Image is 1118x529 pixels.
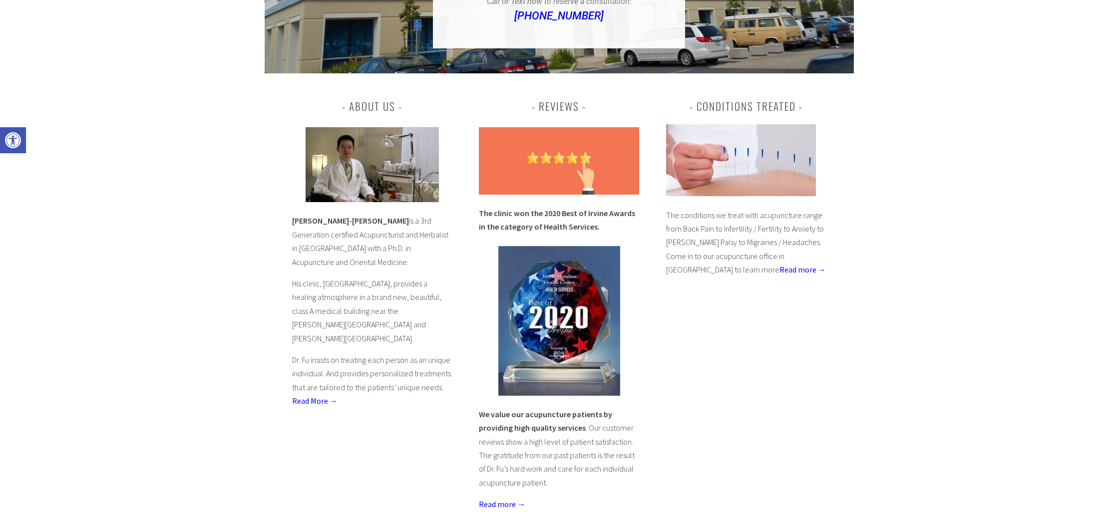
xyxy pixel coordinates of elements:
[498,246,620,396] img: Best of Acupuncturist Health Services in Irvine 2020
[292,353,452,408] p: Dr. Fu insists on treating each person as an unique individual. And provides personalized treatme...
[514,9,604,22] a: [PHONE_NUMBER]
[292,277,452,345] p: His clinic, [GEOGRAPHIC_DATA], provides a healing atmosphere in a brand new, beautiful, class A m...
[292,214,452,269] p: is a 3rd Generation certified Acupuncturist and Herbalist in [GEOGRAPHIC_DATA] with a Ph.D. in Ac...
[479,409,612,433] strong: We value our acupuncture patients by providing high quality services
[292,97,452,115] h3: About Us
[306,127,439,202] img: best acupuncturist irvine
[292,396,338,406] a: Read More →
[479,499,525,509] a: Read more →
[666,97,826,115] h3: Conditions Treated
[479,208,635,232] strong: The clinic won the 2020 Best of Irvine Awards in the category of Health Services.
[479,97,639,115] h3: Reviews
[666,209,826,277] p: The conditions we treat with acupuncture range from Back Pain to Infertility / Fertility to Anxie...
[479,408,639,490] p: . Our customer reviews show a high level of patient satisfaction. The gratitude from our past pat...
[779,264,826,274] a: Read more →
[292,216,409,226] b: [PERSON_NAME]-[PERSON_NAME]
[666,124,816,196] img: Irvine-Acupuncture-Conditions-Treated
